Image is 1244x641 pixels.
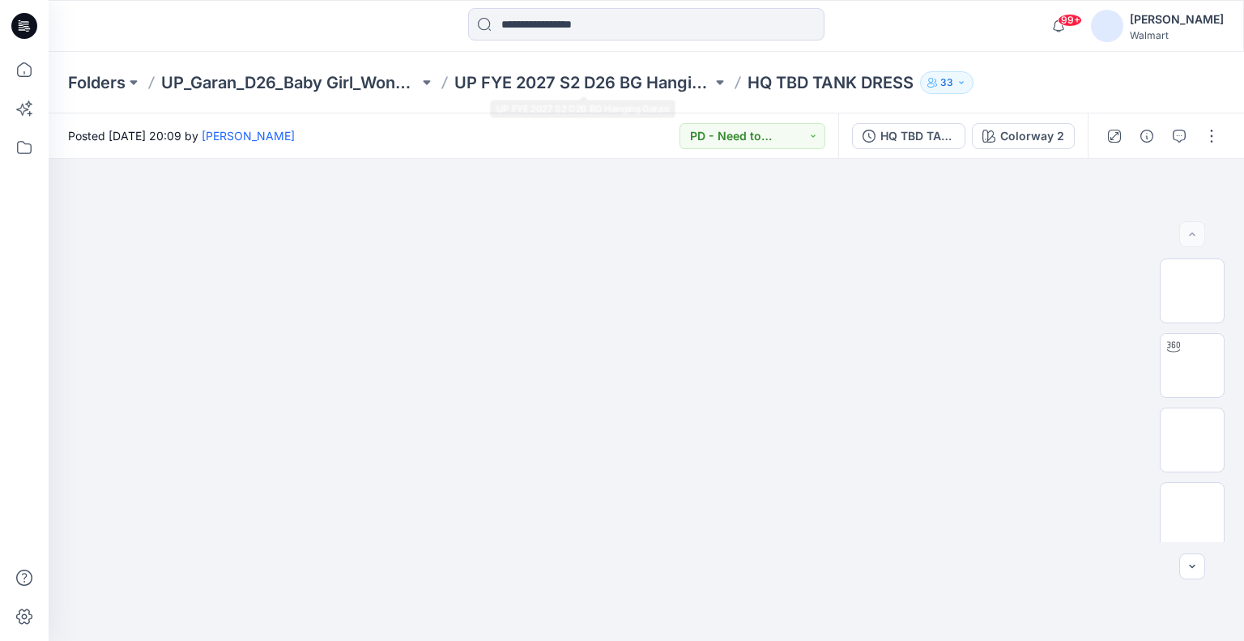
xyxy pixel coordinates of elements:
span: Posted [DATE] 20:09 by [68,127,295,144]
span: 99+ [1058,14,1082,27]
div: [PERSON_NAME] [1130,10,1224,29]
button: Details [1134,123,1160,149]
img: avatar [1091,10,1123,42]
a: Folders [68,71,126,94]
div: HQ TBD TANK DRESS [880,127,955,145]
p: HQ TBD TANK DRESS [748,71,914,94]
button: HQ TBD TANK DRESS [852,123,965,149]
div: Colorway 2 [1000,127,1064,145]
a: UP_Garan_D26_Baby Girl_Wonder Nation [161,71,419,94]
a: [PERSON_NAME] [202,129,295,143]
a: UP FYE 2027 S2 D26 BG Hanging Garan [454,71,712,94]
button: 33 [920,71,973,94]
button: Colorway 2 [972,123,1075,149]
p: 33 [940,74,953,92]
div: Walmart [1130,29,1224,41]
